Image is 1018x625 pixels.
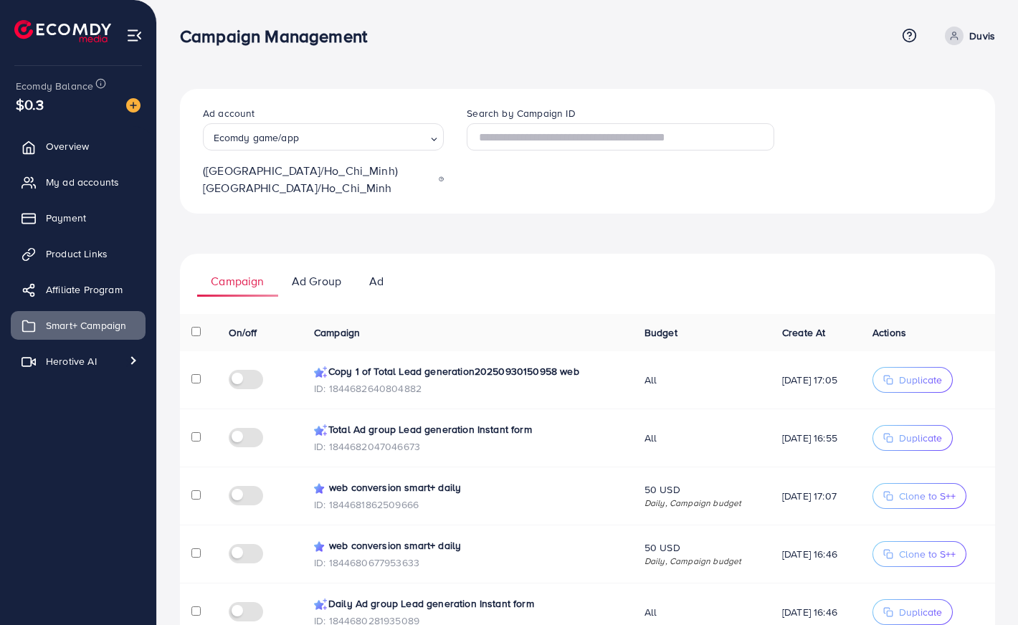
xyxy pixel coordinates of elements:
[46,354,97,368] span: Herotive AI
[872,599,953,625] button: Duplicate
[872,325,906,340] span: Actions
[314,421,622,438] p: Total Ad group Lead generation Instant form
[644,605,759,619] span: All
[899,547,956,561] span: Clone to S++
[11,132,146,161] a: Overview
[969,27,995,44] p: Duvis
[314,598,327,611] img: campaign smart+
[314,438,622,455] p: ID: 1844682047046673
[872,541,966,567] button: Clone to S++
[644,325,677,340] span: Budget
[899,489,956,503] span: Clone to S++
[180,26,379,47] h3: Campaign Management
[939,27,995,45] a: Duvis
[782,489,850,503] span: [DATE] 17:07
[314,325,360,340] span: Campaign
[314,496,622,513] p: ID: 1844681862509666
[314,424,327,437] img: campaign smart+
[644,373,759,387] span: All
[957,560,1007,614] iframe: Chat
[314,479,622,496] p: web conversion smart+ daily
[314,595,622,612] p: Daily Ad group Lead generation Instant form
[303,128,426,147] input: Search for option
[872,425,953,451] button: Duplicate
[782,431,850,445] span: [DATE] 16:55
[126,27,143,44] img: menu
[203,123,444,151] div: Search for option
[203,106,255,120] label: Ad account
[314,366,327,379] img: campaign smart+
[46,211,86,225] span: Payment
[782,373,850,387] span: [DATE] 17:05
[644,431,759,445] span: All
[229,325,257,340] span: On/off
[126,98,141,113] img: image
[16,94,44,115] span: $0.3
[11,347,146,376] a: Herotive AI
[369,272,384,290] p: Ad
[872,483,966,509] button: Clone to S++
[211,272,264,290] p: Campaign
[16,79,93,93] span: Ecomdy Balance
[292,272,341,290] p: Ad Group
[203,162,444,196] p: ([GEOGRAPHIC_DATA]/Ho_Chi_Minh) [GEOGRAPHIC_DATA]/Ho_Chi_Minh
[872,367,953,393] button: Duplicate
[467,106,575,120] label: Search by Campaign ID
[782,325,825,340] span: Create At
[11,204,146,232] a: Payment
[899,431,942,445] span: Duplicate
[782,605,850,619] span: [DATE] 16:46
[14,20,111,42] img: logo
[46,318,126,333] span: Smart+ Campaign
[899,373,942,387] span: Duplicate
[644,482,759,497] span: 50 USD
[46,175,119,189] span: My ad accounts
[314,380,622,397] p: ID: 1844682640804882
[314,482,328,495] img: campaign smart+
[46,282,123,297] span: Affiliate Program
[11,239,146,268] a: Product Links
[46,139,89,153] span: Overview
[11,168,146,196] a: My ad accounts
[211,128,301,147] span: Ecomdy game/app
[314,554,622,571] p: ID: 1844680677953633
[11,275,146,304] a: Affiliate Program
[644,497,759,509] span: Daily, Campaign budget
[899,605,942,619] span: Duplicate
[11,311,146,340] a: Smart+ Campaign
[782,547,850,561] span: [DATE] 16:46
[644,555,759,567] span: Daily, Campaign budget
[314,537,622,554] p: web conversion smart+ daily
[46,247,108,261] span: Product Links
[644,540,759,555] span: 50 USD
[314,540,328,553] img: campaign smart+
[314,363,622,380] p: Copy 1 of Total Lead generation20250930150958 web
